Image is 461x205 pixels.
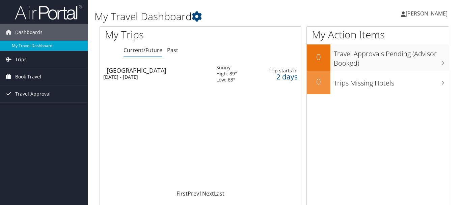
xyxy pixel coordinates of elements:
div: Sunny [216,65,237,71]
span: Dashboards [15,24,43,41]
span: Book Travel [15,68,41,85]
h3: Trips Missing Hotels [334,75,449,88]
h2: 0 [307,51,330,63]
div: [DATE] - [DATE] [103,74,206,80]
a: 0Travel Approvals Pending (Advisor Booked) [307,44,449,70]
span: [PERSON_NAME] [406,10,448,17]
a: Last [214,190,224,197]
a: 1 [199,190,202,197]
h3: Travel Approvals Pending (Advisor Booked) [334,46,449,68]
span: Trips [15,51,27,68]
a: Prev [188,190,199,197]
div: [GEOGRAPHIC_DATA] [107,67,210,73]
span: Travel Approval [15,86,51,102]
a: Next [202,190,214,197]
a: 0Trips Missing Hotels [307,71,449,94]
a: Current/Future [124,46,162,54]
img: airportal-logo.png [15,4,82,20]
a: Past [167,46,178,54]
a: First [177,190,188,197]
h1: My Travel Dashboard [94,9,334,24]
h2: 0 [307,76,330,87]
div: 2 days [260,74,298,80]
h1: My Trips [105,28,212,42]
h1: My Action Items [307,28,449,42]
a: [PERSON_NAME] [401,3,454,24]
div: Low: 63° [216,77,237,83]
div: Trip starts in [260,68,298,74]
div: High: 89° [216,71,237,77]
